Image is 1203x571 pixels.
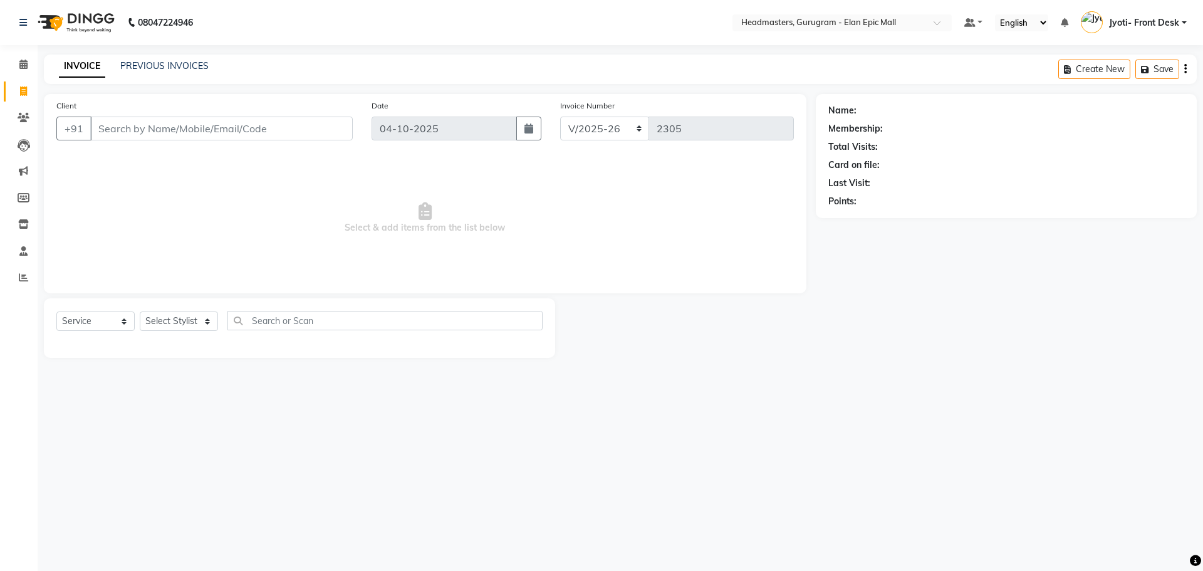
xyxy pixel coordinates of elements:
label: Client [56,100,76,112]
div: Card on file: [828,159,880,172]
input: Search by Name/Mobile/Email/Code [90,117,353,140]
input: Search or Scan [227,311,543,330]
img: logo [32,5,118,40]
button: Create New [1058,60,1130,79]
a: INVOICE [59,55,105,78]
button: Save [1135,60,1179,79]
div: Points: [828,195,857,208]
a: PREVIOUS INVOICES [120,60,209,71]
img: Jyoti- Front Desk [1081,11,1103,33]
div: Membership: [828,122,883,135]
span: Jyoti- Front Desk [1109,16,1179,29]
div: Total Visits: [828,140,878,154]
label: Invoice Number [560,100,615,112]
span: Select & add items from the list below [56,155,794,281]
button: +91 [56,117,91,140]
div: Name: [828,104,857,117]
div: Last Visit: [828,177,870,190]
b: 08047224946 [138,5,193,40]
label: Date [372,100,388,112]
